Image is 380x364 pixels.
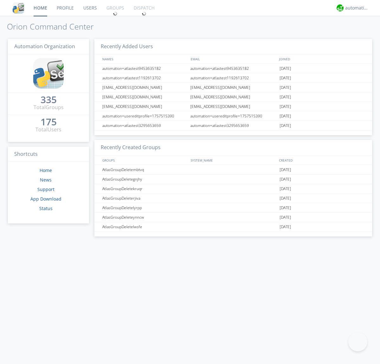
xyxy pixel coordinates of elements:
a: automation+atlastest1192613702automation+atlastest1192613702[DATE] [94,73,372,83]
div: automation+atlastest3295653659 [189,121,278,130]
span: Automation Organization [14,43,75,50]
div: automation+atlastest1192613702 [189,73,278,83]
span: [DATE] [280,194,291,203]
div: Total Users [35,126,61,133]
a: Support [37,186,54,192]
img: d2d01cd9b4174d08988066c6d424eccd [337,4,344,11]
img: spin.svg [142,11,146,16]
a: 335 [41,96,57,104]
span: [DATE] [280,213,291,222]
div: [EMAIL_ADDRESS][DOMAIN_NAME] [101,92,188,102]
a: AtlasGroupDeleteynncw[DATE] [94,213,372,222]
div: AtlasGroupDeleterjiva [101,194,188,203]
div: Total Groups [34,104,64,111]
div: [EMAIL_ADDRESS][DOMAIN_NAME] [189,102,278,111]
img: cddb5a64eb264b2086981ab96f4c1ba7 [13,2,24,14]
div: AtlasGroupDeletelyrpp [101,203,188,212]
a: Status [39,205,53,211]
a: AtlasGroupDeletegnjhy[DATE] [94,175,372,184]
span: [DATE] [280,121,291,130]
a: App Download [30,196,61,202]
div: AtlasGroupDeletegnjhy [101,175,188,184]
a: automation+atlastest9453635182automation+atlastest9453635182[DATE] [94,64,372,73]
a: [EMAIL_ADDRESS][DOMAIN_NAME][EMAIL_ADDRESS][DOMAIN_NAME][DATE] [94,92,372,102]
div: JOINED [277,54,366,63]
div: 335 [41,96,57,103]
img: cddb5a64eb264b2086981ab96f4c1ba7 [33,58,64,89]
a: automation+atlastest3295653659automation+atlastest3295653659[DATE] [94,121,372,130]
span: [DATE] [280,222,291,232]
span: [DATE] [280,73,291,83]
a: automation+usereditprofile+1757515390automation+usereditprofile+1757515390[DATE] [94,111,372,121]
span: [DATE] [280,102,291,111]
a: [EMAIL_ADDRESS][DOMAIN_NAME][EMAIL_ADDRESS][DOMAIN_NAME][DATE] [94,102,372,111]
div: EMAIL [189,54,277,63]
span: [DATE] [280,83,291,92]
div: automation+atlastest9453635182 [101,64,188,73]
span: [DATE] [280,203,291,213]
h3: Shortcuts [8,147,89,162]
span: [DATE] [280,92,291,102]
a: News [40,177,52,183]
a: AtlasGroupDeletelwsfe[DATE] [94,222,372,232]
a: AtlasGroupDeleterjiva[DATE] [94,194,372,203]
div: GROUPS [101,156,187,165]
div: 175 [41,119,57,125]
span: [DATE] [280,64,291,73]
a: AtlasGroupDeletembtvq[DATE] [94,165,372,175]
div: automation+usereditprofile+1757515390 [189,111,278,121]
a: 175 [41,119,57,126]
h3: Recently Added Users [94,39,372,55]
span: [DATE] [280,111,291,121]
div: [EMAIL_ADDRESS][DOMAIN_NAME] [101,83,188,92]
div: [EMAIL_ADDRESS][DOMAIN_NAME] [101,102,188,111]
div: [EMAIL_ADDRESS][DOMAIN_NAME] [189,92,278,102]
div: automation+usereditprofile+1757515390 [101,111,188,121]
a: Home [40,167,52,173]
div: automation+atlastest1192613702 [101,73,188,83]
img: spin.svg [113,11,117,16]
div: CREATED [277,156,366,165]
span: [DATE] [280,175,291,184]
div: AtlasGroupDeletekruqr [101,184,188,193]
div: NAMES [101,54,187,63]
div: AtlasGroupDeleteynncw [101,213,188,222]
a: AtlasGroupDeletelyrpp[DATE] [94,203,372,213]
a: AtlasGroupDeletekruqr[DATE] [94,184,372,194]
div: AtlasGroupDeletembtvq [101,165,188,174]
h3: Recently Created Groups [94,140,372,156]
div: automation+atlas [345,5,369,11]
span: [DATE] [280,165,291,175]
a: [EMAIL_ADDRESS][DOMAIN_NAME][EMAIL_ADDRESS][DOMAIN_NAME][DATE] [94,83,372,92]
div: automation+atlastest9453635182 [189,64,278,73]
div: [EMAIL_ADDRESS][DOMAIN_NAME] [189,83,278,92]
div: SYSTEM_NAME [189,156,277,165]
div: AtlasGroupDeletelwsfe [101,222,188,231]
span: [DATE] [280,184,291,194]
div: automation+atlastest3295653659 [101,121,188,130]
iframe: Toggle Customer Support [348,332,367,351]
